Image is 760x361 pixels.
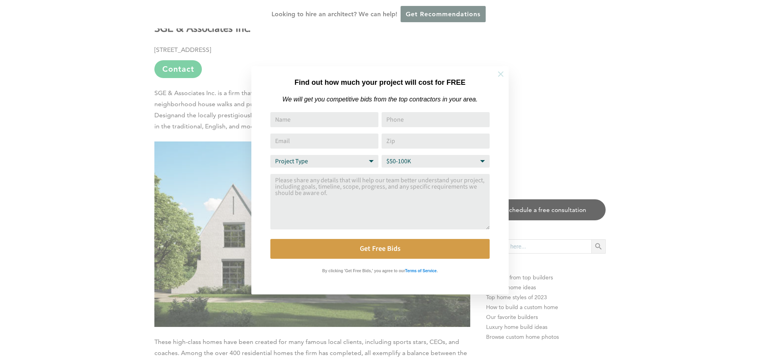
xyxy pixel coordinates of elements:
[405,267,437,273] a: Terms of Service
[382,134,490,149] input: Zip
[270,155,378,168] select: Project Type
[382,112,490,127] input: Phone
[270,174,490,229] textarea: Comment or Message
[437,269,438,273] strong: .
[487,60,515,88] button: Close
[270,134,378,149] input: Email Address
[282,96,477,103] em: We will get you competitive bids from the top contractors in your area.
[382,155,490,168] select: Budget Range
[270,239,490,259] button: Get Free Bids
[294,78,465,86] strong: Find out how much your project will cost for FREE
[270,112,378,127] input: Name
[405,269,437,273] strong: Terms of Service
[322,269,405,273] strong: By clicking 'Get Free Bids,' you agree to our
